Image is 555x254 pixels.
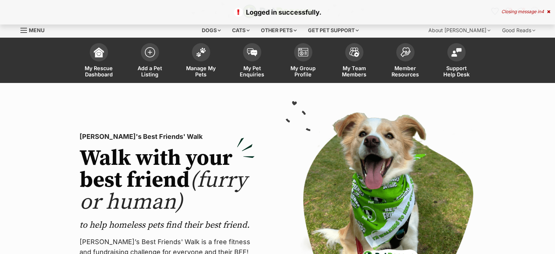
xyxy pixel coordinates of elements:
span: My Group Profile [287,65,320,77]
div: Good Reads [497,23,540,38]
p: to help homeless pets find their best friend. [80,219,255,231]
span: Member Resources [389,65,422,77]
img: pet-enquiries-icon-7e3ad2cf08bfb03b45e93fb7055b45f3efa6380592205ae92323e6603595dc1f.svg [247,48,257,56]
span: Menu [29,27,45,33]
div: Cats [227,23,255,38]
a: Menu [20,23,50,36]
span: (furry or human) [80,167,247,216]
img: dashboard-icon-eb2f2d2d3e046f16d808141f083e7271f6b2e854fb5c12c21221c1fb7104beca.svg [94,47,104,57]
span: My Rescue Dashboard [82,65,115,77]
div: Get pet support [303,23,364,38]
img: help-desk-icon-fdf02630f3aa405de69fd3d07c3f3aa587a6932b1a1747fa1d2bba05be0121f9.svg [451,48,462,57]
span: My Pet Enquiries [236,65,269,77]
span: Add a Pet Listing [134,65,166,77]
span: Manage My Pets [185,65,217,77]
h2: Walk with your best friend [80,148,255,213]
div: Dogs [197,23,226,38]
a: My Pet Enquiries [227,39,278,83]
a: Support Help Desk [431,39,482,83]
a: My Group Profile [278,39,329,83]
img: member-resources-icon-8e73f808a243e03378d46382f2149f9095a855e16c252ad45f914b54edf8863c.svg [400,47,411,57]
span: My Team Members [338,65,371,77]
div: About [PERSON_NAME] [423,23,496,38]
p: [PERSON_NAME]'s Best Friends' Walk [80,132,255,142]
img: group-profile-icon-3fa3cf56718a62981997c0bc7e787c4b2cf8bcc04b72c1350f741eb67cf2f40e.svg [298,48,308,57]
a: Manage My Pets [176,39,227,83]
a: My Rescue Dashboard [73,39,124,83]
a: My Team Members [329,39,380,83]
a: Add a Pet Listing [124,39,176,83]
img: add-pet-listing-icon-0afa8454b4691262ce3f59096e99ab1cd57d4a30225e0717b998d2c9b9846f56.svg [145,47,155,57]
span: Support Help Desk [440,65,473,77]
img: manage-my-pets-icon-02211641906a0b7f246fdf0571729dbe1e7629f14944591b6c1af311fb30b64b.svg [196,48,206,57]
img: team-members-icon-5396bd8760b3fe7c0b43da4ab00e1e3bb1a5d9ba89233759b79545d2d3fc5d0d.svg [349,48,359,57]
div: Other pets [256,23,302,38]
a: Member Resources [380,39,431,83]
